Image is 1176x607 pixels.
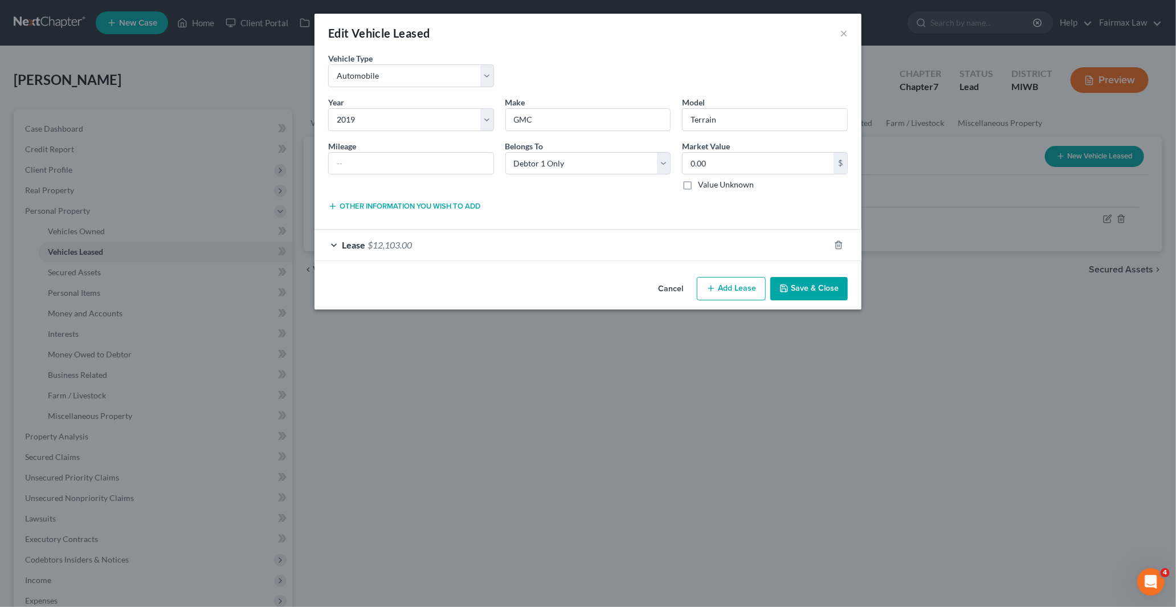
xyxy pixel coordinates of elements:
[649,278,692,301] button: Cancel
[505,97,525,107] span: Make
[329,153,493,174] input: --
[697,277,766,301] button: Add Lease
[682,97,705,107] span: Model
[328,97,344,107] span: Year
[682,140,730,152] label: Market Value
[506,109,671,131] input: ex. Nissan
[328,202,480,211] button: Other information you wish to add
[683,109,847,131] input: ex. Altima
[1137,568,1165,596] iframe: Intercom live chat
[342,239,365,250] span: Lease
[683,153,834,174] input: 0.00
[770,277,848,301] button: Save & Close
[840,26,848,40] button: ×
[505,141,544,151] span: Belongs To
[328,54,373,63] span: Vehicle Type
[328,140,356,152] label: Mileage
[328,25,430,41] div: Edit Vehicle Leased
[367,239,412,250] span: $12,103.00
[698,179,754,190] label: Value Unknown
[1161,568,1170,577] span: 4
[834,153,847,174] div: $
